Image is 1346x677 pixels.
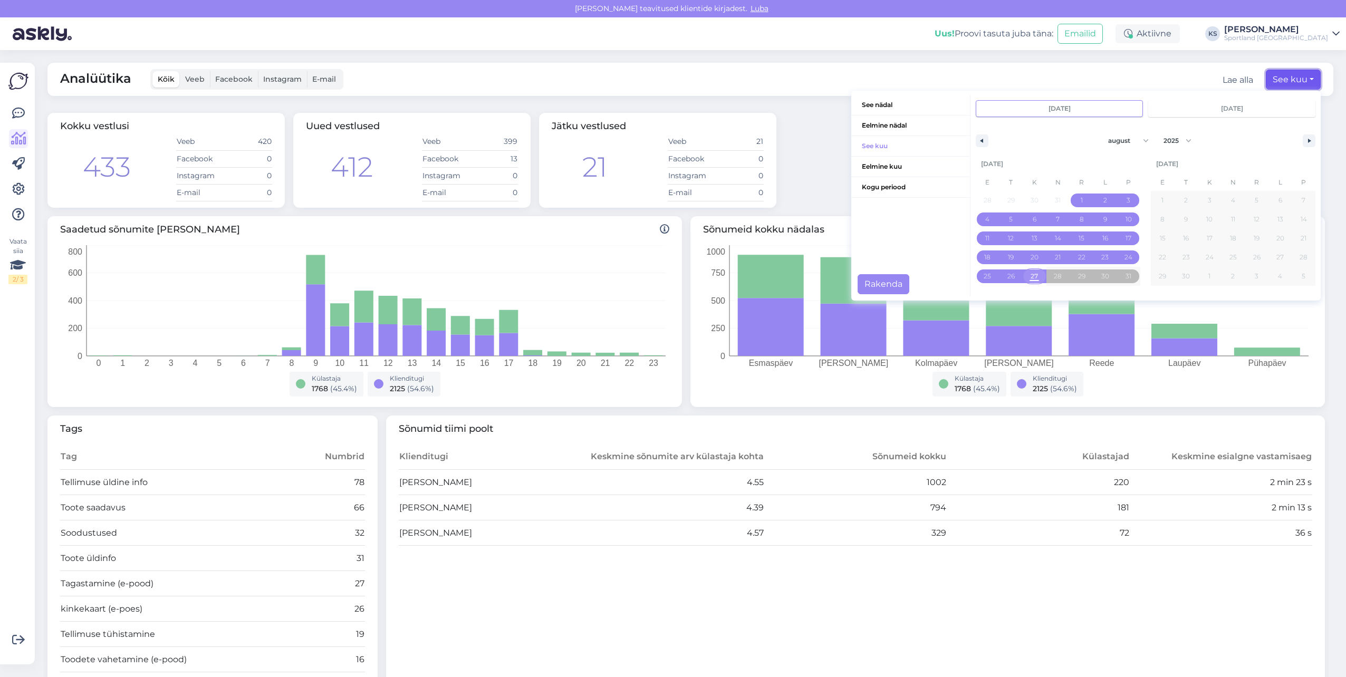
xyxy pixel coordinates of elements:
button: 4 [1222,191,1245,210]
td: 66 [289,495,364,520]
td: 4.55 [581,470,764,495]
td: Toote saadavus [60,495,289,520]
span: 12 [1254,210,1260,229]
tspan: 11 [359,359,369,367]
tspan: 21 [601,359,610,367]
span: 7 [1056,210,1060,229]
button: Eelmine kuu [851,157,970,177]
span: N [1222,174,1245,191]
tspan: Reede [1089,359,1114,367]
span: Sõnumeid kokku nädalas [703,223,1312,237]
td: Tagastamine (e-pood) [60,571,289,596]
span: 21 [1301,229,1306,248]
tspan: 3 [169,359,174,367]
td: Tellimuse üldine info [60,470,289,495]
span: Kogu periood [851,177,970,197]
td: 0 [716,184,764,201]
button: 13 [1268,210,1292,229]
button: 29 [1151,267,1175,286]
div: [DATE] [1151,154,1315,174]
td: Veeb [422,133,470,150]
th: Tag [60,444,289,470]
span: 11 [1231,210,1235,229]
span: N [1046,174,1070,191]
button: See kuu [1266,70,1321,90]
button: 17 [1198,229,1222,248]
tspan: 4 [193,359,197,367]
span: E [1151,174,1175,191]
tspan: 2 [145,359,149,367]
td: 19 [289,622,364,647]
button: 15 [1070,229,1093,248]
button: 25 [976,267,999,286]
tspan: 200 [68,324,82,333]
button: 6 [1023,210,1046,229]
td: 0 [716,150,764,167]
td: 2 min 13 s [1130,495,1313,520]
button: 20 [1268,229,1292,248]
div: Proovi tasuta juba täna: [935,27,1053,40]
tspan: 8 [289,359,294,367]
button: 20 [1023,248,1046,267]
tspan: 16 [480,359,489,367]
span: P [1117,174,1140,191]
span: R [1070,174,1093,191]
button: See kuu [851,136,970,157]
td: [PERSON_NAME] [399,495,582,520]
span: 22 [1078,248,1085,267]
button: See nädal [851,95,970,115]
td: 220 [947,470,1130,495]
span: 15 [1160,229,1166,248]
tspan: [PERSON_NAME] [819,359,888,368]
span: 14 [1055,229,1061,248]
span: Kõik [158,74,175,84]
button: 24 [1198,248,1222,267]
button: 7 [1292,191,1315,210]
td: 26 [289,596,364,622]
span: 23 [1101,248,1109,267]
span: 23 [1182,248,1190,267]
td: Facebook [176,150,224,167]
td: E-mail [668,184,716,201]
tspan: 22 [624,359,634,367]
td: kinkekaart (e-poes) [60,596,289,622]
span: K [1023,174,1046,191]
tspan: 0 [96,359,101,367]
td: Tellimuse tühistamine [60,622,289,647]
button: 2 [1175,191,1198,210]
span: 19 [1008,248,1014,267]
span: 2125 [390,384,405,393]
td: 794 [764,495,947,520]
button: 24 [1117,248,1140,267]
button: 18 [976,248,999,267]
td: [PERSON_NAME] [399,520,582,546]
button: 8 [1151,210,1175,229]
button: Kogu periood [851,177,970,198]
td: Facebook [422,150,470,167]
tspan: 5 [217,359,222,367]
span: 17 [1207,229,1213,248]
span: 29 [1078,267,1085,286]
span: 27 [1031,267,1038,286]
div: KS [1205,26,1220,41]
span: Luba [747,4,772,13]
span: 6 [1033,210,1036,229]
button: 16 [1093,229,1117,248]
tspan: Pühapäev [1248,359,1286,367]
span: 1768 [955,384,971,393]
td: Veeb [668,133,716,150]
span: R [1245,174,1268,191]
span: 10 [1206,210,1213,229]
button: Lae alla [1223,74,1253,86]
button: 17 [1117,229,1140,248]
div: Aktiivne [1116,24,1180,43]
span: 29 [1159,267,1166,286]
button: 19 [1245,229,1268,248]
span: 30 [1182,267,1190,286]
span: 14 [1301,210,1307,229]
tspan: 600 [68,268,82,277]
span: 22 [1159,248,1166,267]
tspan: 0 [720,351,725,360]
button: 13 [1023,229,1046,248]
